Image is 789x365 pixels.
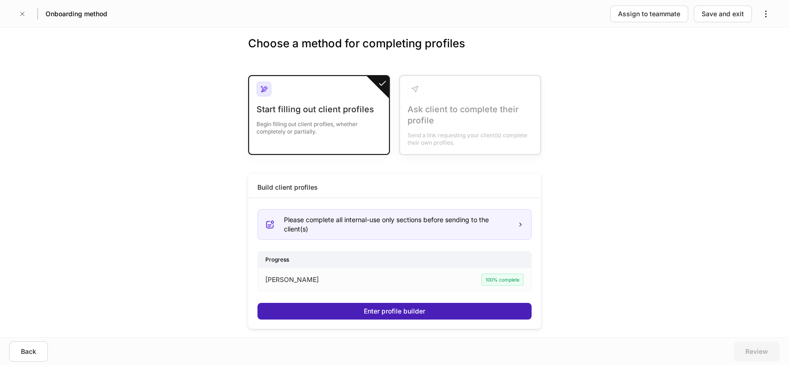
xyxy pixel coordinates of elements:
button: Save and exit [694,6,752,22]
h5: Onboarding method [46,9,107,19]
div: Begin filling out client profiles, whether completely or partially. [256,115,381,135]
button: Review [734,341,780,362]
p: [PERSON_NAME] [265,275,319,284]
div: 100% complete [481,274,524,286]
div: Progress [258,251,531,268]
div: Start filling out client profiles [256,104,381,115]
div: Enter profile builder [364,307,425,316]
button: Enter profile builder [257,303,532,320]
div: Build client profiles [257,183,318,192]
h3: Choose a method for completing profiles [248,36,541,66]
div: Please complete all internal-use only sections before sending to the client(s) [284,215,510,234]
button: Assign to teammate [610,6,688,22]
div: Review [745,347,768,356]
button: Back [9,341,48,362]
div: Back [21,347,36,356]
div: Assign to teammate [618,9,680,19]
div: Save and exit [702,9,744,19]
